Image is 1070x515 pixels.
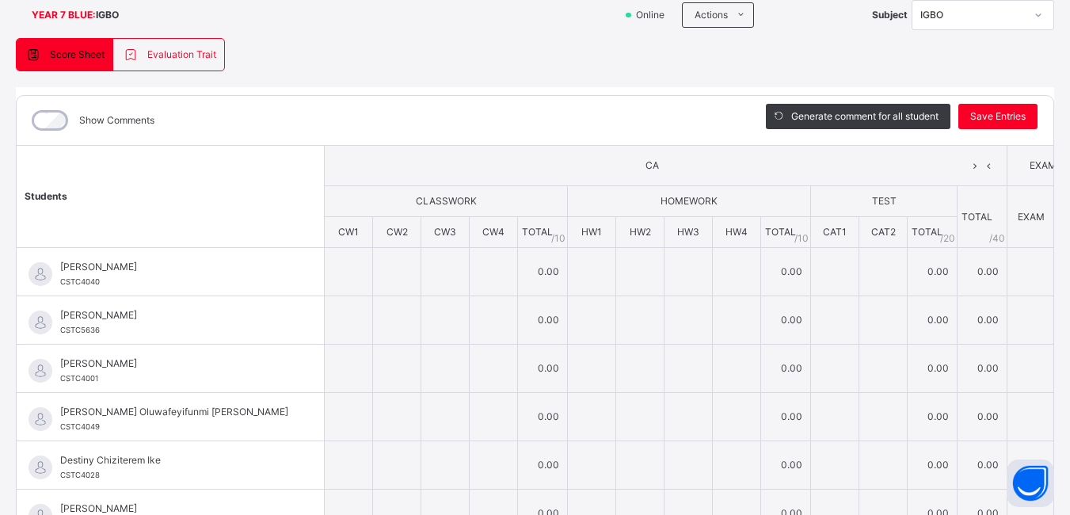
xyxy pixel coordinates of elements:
[908,248,958,296] td: 0.00
[60,405,288,419] span: [PERSON_NAME] Oluwafeyifunmi [PERSON_NAME]
[920,8,1025,22] div: IGBO
[761,393,811,441] td: 0.00
[29,456,52,479] img: default.svg
[958,393,1007,441] td: 0.00
[60,326,100,334] span: CSTC5636
[634,8,674,22] span: Online
[695,8,728,22] span: Actions
[29,359,52,383] img: default.svg
[908,393,958,441] td: 0.00
[518,296,568,345] td: 0.00
[871,226,896,238] span: CAT2
[908,441,958,490] td: 0.00
[518,345,568,393] td: 0.00
[337,158,968,173] span: CA
[581,226,602,238] span: HW1
[60,453,288,467] span: Destiny Chiziterem Ike
[522,226,553,238] span: TOTAL
[551,231,565,246] span: / 10
[630,226,651,238] span: HW2
[725,226,748,238] span: HW4
[29,407,52,431] img: default.svg
[96,8,119,22] span: IGBO
[60,277,100,286] span: CSTC4040
[25,190,67,202] span: Students
[60,308,288,322] span: [PERSON_NAME]
[765,226,796,238] span: TOTAL
[761,441,811,490] td: 0.00
[518,393,568,441] td: 0.00
[970,109,1026,124] span: Save Entries
[961,211,992,223] span: TOTAL
[1019,158,1066,173] span: EXAM
[908,296,958,345] td: 0.00
[32,8,96,22] span: YEAR 7 BLUE :
[1018,211,1045,223] span: EXAM
[60,422,100,431] span: CSTC4049
[761,296,811,345] td: 0.00
[338,226,359,238] span: CW1
[60,471,100,479] span: CSTC4028
[147,48,216,62] span: Evaluation Trait
[661,195,718,207] span: HOMEWORK
[50,48,105,62] span: Score Sheet
[482,226,505,238] span: CW4
[434,226,456,238] span: CW3
[823,226,847,238] span: CAT1
[518,441,568,490] td: 0.00
[761,345,811,393] td: 0.00
[791,109,939,124] span: Generate comment for all student
[416,195,477,207] span: CLASSWORK
[872,195,897,207] span: TEST
[386,226,408,238] span: CW2
[79,113,154,128] label: Show Comments
[1007,460,1054,507] button: Open asap
[958,296,1007,345] td: 0.00
[29,311,52,334] img: default.svg
[958,248,1007,296] td: 0.00
[677,226,699,238] span: HW3
[60,260,288,274] span: [PERSON_NAME]
[908,345,958,393] td: 0.00
[518,248,568,296] td: 0.00
[794,231,809,246] span: / 10
[912,226,942,238] span: TOTAL
[872,8,908,22] span: Subject
[60,374,98,383] span: CSTC4001
[958,441,1007,490] td: 0.00
[989,231,1005,246] span: / 40
[29,262,52,286] img: default.svg
[958,345,1007,393] td: 0.00
[940,231,955,246] span: / 20
[761,248,811,296] td: 0.00
[60,357,288,371] span: [PERSON_NAME]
